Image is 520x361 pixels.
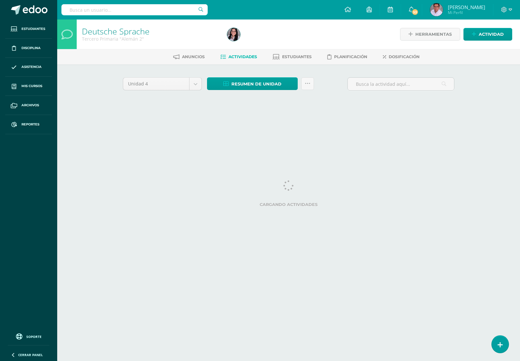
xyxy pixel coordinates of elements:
[448,4,485,10] span: [PERSON_NAME]
[61,4,208,15] input: Busca un usuario...
[207,77,298,90] a: Resumen de unidad
[123,202,454,207] label: Cargando actividades
[448,10,485,15] span: Mi Perfil
[228,54,257,59] span: Actividades
[21,26,45,32] span: Estudiantes
[182,54,205,59] span: Anuncios
[273,52,312,62] a: Estudiantes
[8,332,49,341] a: Soporte
[383,52,420,62] a: Dosificación
[18,353,43,357] span: Cerrar panel
[5,77,52,96] a: Mis cursos
[5,96,52,115] a: Archivos
[21,64,42,70] span: Asistencia
[400,28,460,41] a: Herramientas
[5,115,52,134] a: Reportes
[5,39,52,58] a: Disciplina
[327,52,367,62] a: Planificación
[21,103,39,108] span: Archivos
[411,8,419,16] span: 53
[220,52,257,62] a: Actividades
[463,28,512,41] a: Actividad
[82,27,219,36] h1: Deutsche Sprache
[334,54,367,59] span: Planificación
[123,78,201,90] a: Unidad 4
[5,19,52,39] a: Estudiantes
[227,28,240,41] img: 81ba7c4468dd7f932edd4c72d8d44558.png
[430,3,443,16] img: 9521831b7eb62fd0ab6b39a80c4a7782.png
[389,54,420,59] span: Dosificación
[21,84,42,89] span: Mis cursos
[348,78,454,90] input: Busca la actividad aquí...
[21,122,39,127] span: Reportes
[128,78,184,90] span: Unidad 4
[26,334,42,339] span: Soporte
[82,26,149,37] a: Deutsche Sprache
[173,52,205,62] a: Anuncios
[231,78,281,90] span: Resumen de unidad
[282,54,312,59] span: Estudiantes
[479,28,504,40] span: Actividad
[415,28,452,40] span: Herramientas
[21,45,41,51] span: Disciplina
[82,36,219,42] div: Tercero Primaria 'Alemán 2'
[5,58,52,77] a: Asistencia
